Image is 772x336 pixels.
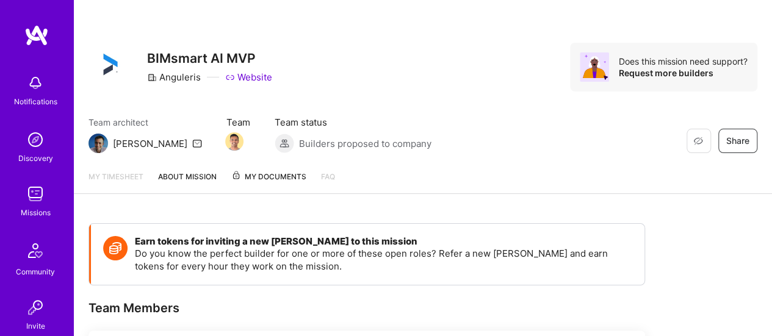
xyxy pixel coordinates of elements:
[226,116,250,129] span: Team
[23,295,48,320] img: Invite
[299,137,431,150] span: Builders proposed to company
[158,170,217,193] a: About Mission
[147,51,272,66] h3: BIMsmart AI MVP
[275,134,294,153] img: Builders proposed to company
[88,170,143,193] a: My timesheet
[26,320,45,332] div: Invite
[113,137,187,150] div: [PERSON_NAME]
[135,236,632,247] h4: Earn tokens for inviting a new [PERSON_NAME] to this mission
[16,265,55,278] div: Community
[23,127,48,152] img: discovery
[23,71,48,95] img: bell
[18,152,53,165] div: Discovery
[88,43,132,87] img: Company Logo
[275,116,431,129] span: Team status
[14,95,57,108] div: Notifications
[225,71,272,84] a: Website
[192,138,202,148] i: icon Mail
[135,247,632,273] p: Do you know the perfect builder for one or more of these open roles? Refer a new [PERSON_NAME] an...
[24,24,49,46] img: logo
[231,170,306,184] span: My Documents
[226,131,242,152] a: Team Member Avatar
[88,116,202,129] span: Team architect
[23,182,48,206] img: teamwork
[580,52,609,82] img: Avatar
[619,67,748,79] div: Request more builders
[321,170,335,193] a: FAQ
[693,136,703,146] i: icon EyeClosed
[225,132,244,151] img: Team Member Avatar
[726,135,749,147] span: Share
[231,170,306,193] a: My Documents
[718,129,757,153] button: Share
[21,236,50,265] img: Community
[103,236,128,260] img: Token icon
[21,206,51,219] div: Missions
[147,71,201,84] div: Anguleris
[88,134,108,153] img: Team Architect
[619,55,748,67] div: Does this mission need support?
[88,300,645,316] div: Team Members
[147,73,157,82] i: icon CompanyGray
